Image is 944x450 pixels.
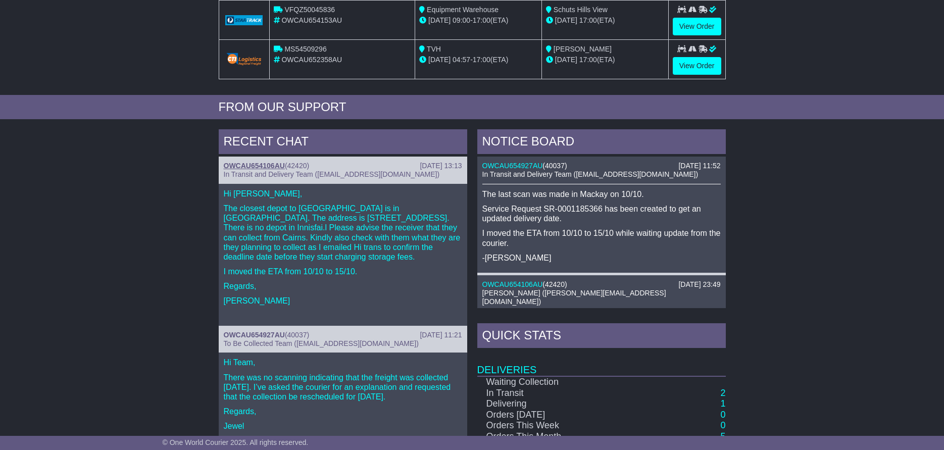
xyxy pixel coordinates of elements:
[482,280,721,289] div: ( )
[224,162,285,170] a: OWCAU654106AU
[555,16,577,24] span: [DATE]
[720,398,725,409] a: 1
[163,438,309,446] span: © One World Courier 2025. All rights reserved.
[545,162,565,170] span: 40037
[720,410,725,420] a: 0
[225,52,263,66] img: GetCarrierServiceLogo
[219,129,467,157] div: RECENT CHAT
[224,407,462,416] p: Regards,
[673,18,721,35] a: View Order
[554,6,608,14] span: Schuts Hills View
[225,15,263,25] img: GetCarrierServiceLogo
[224,339,419,347] span: To Be Collected Team ([EMAIL_ADDRESS][DOMAIN_NAME])
[224,281,462,291] p: Regards,
[224,189,462,198] p: Hi [PERSON_NAME],
[224,162,462,170] div: ( )
[477,398,628,410] td: Delivering
[477,351,726,376] td: Deliveries
[482,280,543,288] a: OWCAU654106AU
[579,56,597,64] span: 17:00
[482,289,666,306] span: [PERSON_NAME] ([PERSON_NAME][EMAIL_ADDRESS][DOMAIN_NAME])
[477,388,628,399] td: In Transit
[224,267,462,276] p: I moved the ETA from 10/10 to 15/10.
[477,431,628,442] td: Orders This Month
[420,331,462,339] div: [DATE] 11:21
[453,16,470,24] span: 09:00
[224,204,462,262] p: The closest depot to [GEOGRAPHIC_DATA] is in [GEOGRAPHIC_DATA]. The address is [STREET_ADDRESS]. ...
[224,331,462,339] div: ( )
[281,16,342,24] span: OWCAU654153AU
[546,55,664,65] div: (ETA)
[720,420,725,430] a: 0
[579,16,597,24] span: 17:00
[720,431,725,441] a: 5
[482,253,721,263] p: -[PERSON_NAME]
[545,280,565,288] span: 42420
[482,162,543,170] a: OWCAU654927AU
[482,170,699,178] span: In Transit and Delivery Team ([EMAIL_ADDRESS][DOMAIN_NAME])
[427,6,499,14] span: Equipment Warehouse
[219,100,726,115] div: FROM OUR SUPPORT
[477,376,628,388] td: Waiting Collection
[482,228,721,247] p: I moved the ETA from 10/10 to 15/10 while waiting update from the courier.
[284,45,326,53] span: MS54509296
[477,129,726,157] div: NOTICE BOARD
[419,55,537,65] div: - (ETA)
[482,162,721,170] div: ( )
[420,162,462,170] div: [DATE] 13:13
[473,56,490,64] span: 17:00
[720,388,725,398] a: 2
[678,280,720,289] div: [DATE] 23:49
[419,15,537,26] div: - (ETA)
[281,56,342,64] span: OWCAU652358AU
[555,56,577,64] span: [DATE]
[224,358,462,367] p: Hi Team,
[224,331,285,339] a: OWCAU654927AU
[224,296,462,306] p: [PERSON_NAME]
[428,56,451,64] span: [DATE]
[673,57,721,75] a: View Order
[287,162,307,170] span: 42420
[477,420,628,431] td: Orders This Week
[546,15,664,26] div: (ETA)
[554,45,612,53] span: [PERSON_NAME]
[428,16,451,24] span: [DATE]
[473,16,490,24] span: 17:00
[477,323,726,351] div: Quick Stats
[284,6,335,14] span: VFQZ50045836
[453,56,470,64] span: 04:57
[287,331,307,339] span: 40037
[427,45,441,53] span: TVH
[482,204,721,223] p: Service Request SR-0001185366 has been created to get an updated delivery date.
[482,189,721,199] p: The last scan was made in Mackay on 10/10.
[224,373,462,402] p: There was no scanning indicating that the freight was collected [DATE]. I’ve asked the courier fo...
[678,162,720,170] div: [DATE] 11:52
[224,170,440,178] span: In Transit and Delivery Team ([EMAIL_ADDRESS][DOMAIN_NAME])
[477,410,628,421] td: Orders [DATE]
[224,421,462,431] p: Jewel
